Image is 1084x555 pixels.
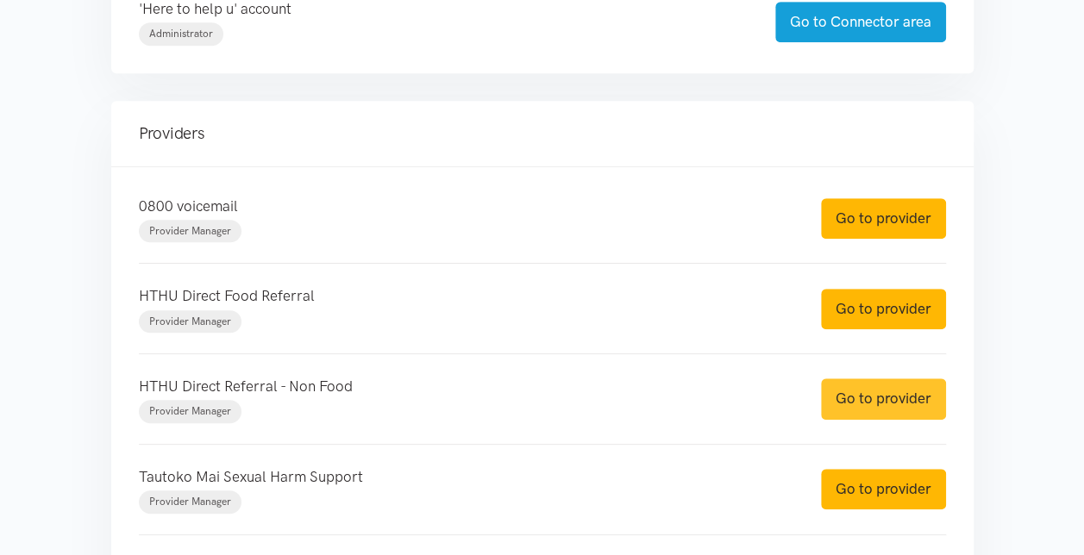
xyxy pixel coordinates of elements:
span: Provider Manager [149,225,231,237]
h4: Providers [139,122,946,146]
span: Provider Manager [149,315,231,327]
p: HTHU Direct Food Referral [139,284,786,308]
span: Provider Manager [149,496,231,508]
a: Go to provider [821,469,946,509]
p: HTHU Direct Referral - Non Food [139,375,786,398]
span: Provider Manager [149,405,231,417]
a: Go to provider [821,378,946,419]
a: Go to provider [821,289,946,329]
span: Administrator [149,28,213,40]
a: Go to provider [821,198,946,239]
p: Tautoko Mai Sexual Harm Support [139,465,786,489]
a: Go to Connector area [775,2,946,42]
p: 0800 voicemail [139,195,786,218]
